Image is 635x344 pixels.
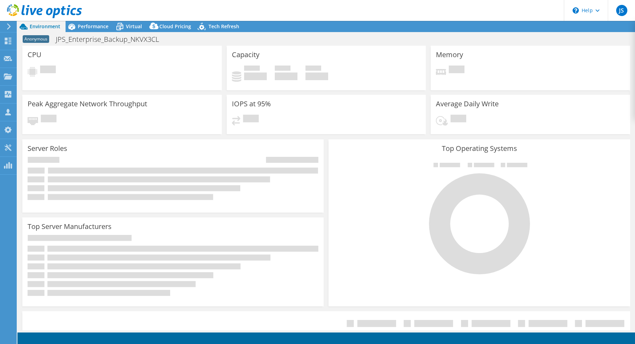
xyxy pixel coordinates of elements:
[209,23,239,30] span: Tech Refresh
[243,115,259,124] span: Pending
[23,35,49,43] span: Anonymous
[275,66,290,72] span: Free
[436,51,463,59] h3: Memory
[334,145,625,152] h3: Top Operating Systems
[41,115,56,124] span: Pending
[53,36,170,43] h1: JPS_Enterprise_Backup_NKVX3CL
[28,100,147,108] h3: Peak Aggregate Network Throughput
[28,145,67,152] h3: Server Roles
[275,72,297,80] h4: 0 GiB
[436,100,499,108] h3: Average Daily Write
[30,23,60,30] span: Environment
[159,23,191,30] span: Cloud Pricing
[305,72,328,80] h4: 0 GiB
[232,100,271,108] h3: IOPS at 95%
[78,23,108,30] span: Performance
[244,72,267,80] h4: 0 GiB
[126,23,142,30] span: Virtual
[244,66,260,72] span: Used
[451,115,466,124] span: Pending
[573,7,579,14] svg: \n
[28,51,41,59] h3: CPU
[616,5,627,16] span: JS
[40,66,56,75] span: Pending
[449,66,464,75] span: Pending
[305,66,321,72] span: Total
[28,223,112,230] h3: Top Server Manufacturers
[232,51,259,59] h3: Capacity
